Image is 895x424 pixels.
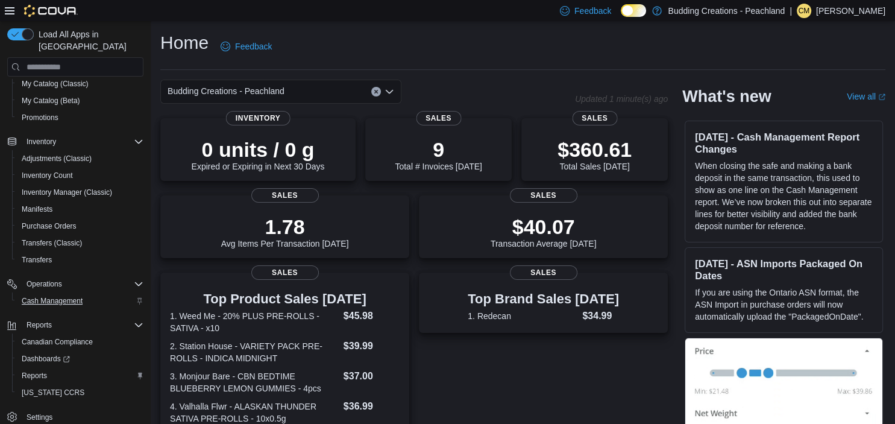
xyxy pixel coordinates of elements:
[22,277,67,291] button: Operations
[17,93,143,108] span: My Catalog (Beta)
[557,138,632,171] div: Total Sales [DATE]
[385,87,394,97] button: Open list of options
[17,110,63,125] a: Promotions
[22,134,61,149] button: Inventory
[17,151,143,166] span: Adjustments (Classic)
[574,5,611,17] span: Feedback
[17,77,143,91] span: My Catalog (Classic)
[221,215,349,239] p: 1.78
[12,350,148,367] a: Dashboards
[22,96,80,106] span: My Catalog (Beta)
[572,111,617,125] span: Sales
[226,111,290,125] span: Inventory
[12,184,148,201] button: Inventory Manager (Classic)
[22,388,84,397] span: [US_STATE] CCRS
[12,293,148,309] button: Cash Management
[22,238,82,248] span: Transfers (Classic)
[17,236,87,250] a: Transfers (Classic)
[510,265,577,280] span: Sales
[27,279,62,289] span: Operations
[17,77,93,91] a: My Catalog (Classic)
[12,150,148,167] button: Adjustments (Classic)
[22,154,92,163] span: Adjustments (Classic)
[12,235,148,252] button: Transfers (Classic)
[17,294,143,308] span: Cash Management
[27,137,56,147] span: Inventory
[395,138,482,162] p: 9
[34,28,143,52] span: Load All Apps in [GEOGRAPHIC_DATA]
[344,399,400,414] dd: $36.99
[192,138,325,162] p: 0 units / 0 g
[510,188,577,203] span: Sales
[17,219,81,233] a: Purchase Orders
[22,318,57,332] button: Reports
[22,296,83,306] span: Cash Management
[22,188,112,197] span: Inventory Manager (Classic)
[22,113,58,122] span: Promotions
[582,309,619,323] dd: $34.99
[22,354,70,364] span: Dashboards
[695,160,873,232] p: When closing the safe and making a bank deposit in the same transaction, this used to show as one...
[12,109,148,126] button: Promotions
[797,4,811,18] div: Chris Manolescu
[17,352,143,366] span: Dashboards
[12,167,148,184] button: Inventory Count
[12,218,148,235] button: Purchase Orders
[17,294,87,308] a: Cash Management
[22,277,143,291] span: Operations
[12,384,148,401] button: [US_STATE] CCRS
[371,87,381,97] button: Clear input
[17,110,143,125] span: Promotions
[344,369,400,384] dd: $37.00
[22,255,52,265] span: Transfers
[17,93,85,108] a: My Catalog (Beta)
[12,201,148,218] button: Manifests
[22,221,77,231] span: Purchase Orders
[878,93,885,101] svg: External link
[695,286,873,323] p: If you are using the Ontario ASN format, the ASN Import in purchase orders will now automatically...
[170,310,339,334] dt: 1. Weed Me - 20% PLUS PRE-ROLLS - SATIVA - x10
[170,370,339,394] dt: 3. Monjour Bare - CBN BEDTIME BLUEBERRY LEMON GUMMIES - 4pcs
[17,385,143,400] span: Washington CCRS
[395,138,482,171] div: Total # Invoices [DATE]
[799,4,810,18] span: CM
[251,265,319,280] span: Sales
[17,219,143,233] span: Purchase Orders
[816,4,885,18] p: [PERSON_NAME]
[17,168,143,183] span: Inventory Count
[682,87,771,106] h2: What's new
[668,4,785,18] p: Budding Creations - Peachland
[17,202,57,217] a: Manifests
[192,138,325,171] div: Expired or Expiring in Next 30 Days
[17,335,98,349] a: Canadian Compliance
[251,188,319,203] span: Sales
[12,75,148,92] button: My Catalog (Classic)
[2,276,148,293] button: Operations
[22,371,47,381] span: Reports
[17,151,96,166] a: Adjustments (Classic)
[17,253,57,267] a: Transfers
[24,5,78,17] img: Cova
[17,253,143,267] span: Transfers
[17,369,52,383] a: Reports
[695,131,873,155] h3: [DATE] - Cash Management Report Changes
[17,385,89,400] a: [US_STATE] CCRS
[17,185,143,200] span: Inventory Manager (Classic)
[557,138,632,162] p: $360.61
[12,334,148,350] button: Canadian Compliance
[491,215,597,239] p: $40.07
[344,339,400,353] dd: $39.99
[847,92,885,101] a: View allExternal link
[27,413,52,422] span: Settings
[22,79,89,89] span: My Catalog (Classic)
[790,4,792,18] p: |
[17,236,143,250] span: Transfers (Classic)
[468,292,619,306] h3: Top Brand Sales [DATE]
[168,84,284,98] span: Budding Creations - Peachland
[27,320,52,330] span: Reports
[695,258,873,282] h3: [DATE] - ASN Imports Packaged On Dates
[170,340,339,364] dt: 2. Station House - VARIETY PACK PRE-ROLLS - INDICA MIDNIGHT
[22,134,143,149] span: Inventory
[344,309,400,323] dd: $45.98
[17,335,143,349] span: Canadian Compliance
